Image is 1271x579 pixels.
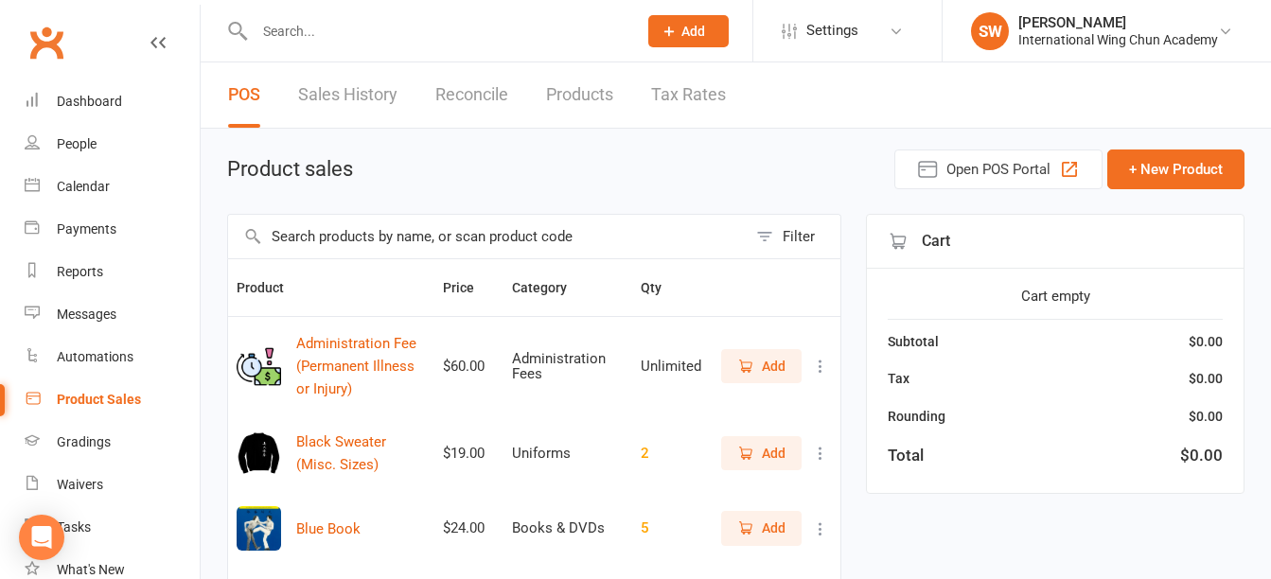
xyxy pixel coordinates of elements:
div: Total [888,443,924,468]
div: $0.00 [1189,331,1223,352]
a: Messages [25,293,200,336]
a: Calendar [25,166,200,208]
div: Uniforms [512,446,624,462]
span: Add [681,24,705,39]
div: $19.00 [443,446,495,462]
div: Subtotal [888,331,939,352]
span: Category [512,280,588,295]
button: Add [721,436,802,470]
div: Rounding [888,406,945,427]
button: Blue Book [296,518,361,540]
a: Gradings [25,421,200,464]
div: Payments [57,221,116,237]
a: People [25,123,200,166]
button: Add [648,15,729,47]
span: Add [762,356,786,377]
span: Add [762,443,786,464]
a: Reconcile [435,62,508,128]
a: Waivers [25,464,200,506]
div: Gradings [57,434,111,449]
a: Payments [25,208,200,251]
div: SW [971,12,1009,50]
span: Qty [641,280,682,295]
span: Product [237,280,305,295]
div: Administration Fees [512,351,624,382]
a: Sales History [298,62,397,128]
div: Tax [888,368,909,389]
button: Black Sweater (Misc. Sizes) [296,430,426,476]
a: Clubworx [23,19,70,66]
a: Product Sales [25,378,200,421]
div: 2 [641,446,701,462]
div: Product Sales [57,392,141,407]
a: Tasks [25,506,200,549]
a: Reports [25,251,200,293]
div: Waivers [57,477,103,492]
div: International Wing Chun Academy [1018,31,1218,48]
div: Unlimited [641,359,701,375]
button: Add [721,511,802,545]
a: Tax Rates [651,62,726,128]
div: Open Intercom Messenger [19,515,64,560]
div: Messages [57,307,116,322]
div: People [57,136,97,151]
div: $0.00 [1189,406,1223,427]
div: $0.00 [1180,443,1223,468]
div: What's New [57,562,125,577]
input: Search products by name, or scan product code [228,215,747,258]
div: 5 [641,520,701,536]
div: Filter [783,225,815,248]
a: POS [228,62,260,128]
span: Settings [806,9,858,52]
h1: Product sales [227,158,353,181]
div: Tasks [57,519,91,535]
div: $0.00 [1189,368,1223,389]
button: Add [721,349,802,383]
div: Cart [867,215,1244,269]
button: Product [237,276,305,299]
div: Calendar [57,179,110,194]
a: Dashboard [25,80,200,123]
span: Price [443,280,495,295]
span: Open POS Portal [946,158,1050,181]
button: Administration Fee (Permanent Illness or Injury) [296,332,426,400]
span: Add [762,518,786,538]
button: Open POS Portal [894,149,1103,189]
div: Books & DVDs [512,520,624,536]
div: [PERSON_NAME] [1018,14,1218,31]
a: Products [546,62,613,128]
button: Filter [747,215,840,258]
div: Dashboard [57,94,122,109]
a: Automations [25,336,200,378]
input: Search... [249,18,624,44]
div: $24.00 [443,520,495,536]
button: Price [443,276,495,299]
div: Cart empty [888,285,1223,307]
div: $60.00 [443,359,495,375]
button: Qty [641,276,682,299]
div: Reports [57,264,103,279]
button: + New Product [1107,149,1245,189]
button: Category [512,276,588,299]
div: Automations [57,349,133,364]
